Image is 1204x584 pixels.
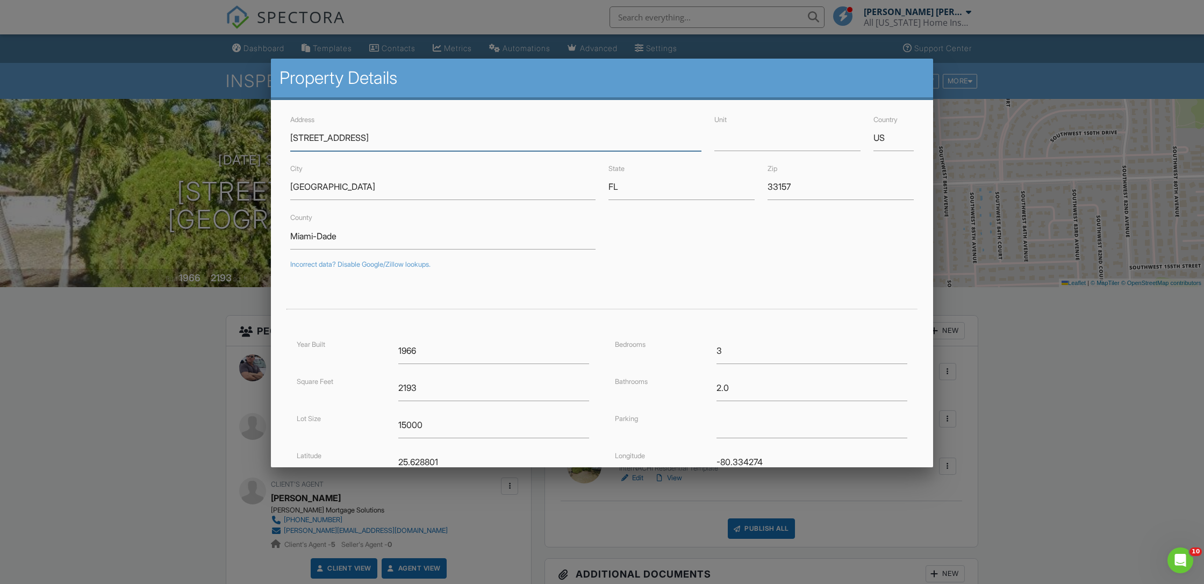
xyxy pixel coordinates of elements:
label: Lot Size [297,415,321,423]
label: Square Feet [297,378,333,386]
label: Year Built [297,340,325,348]
label: Unit [714,116,727,124]
label: Longitude [615,452,645,460]
label: Bathrooms [615,378,648,386]
span: 10 [1189,547,1202,556]
iframe: Intercom live chat [1167,547,1193,573]
label: State [608,165,625,173]
div: Incorrect data? Disable Google/Zillow lookups. [290,260,914,269]
label: City [290,165,303,173]
label: Bedrooms [615,340,646,348]
label: Address [290,116,314,124]
label: County [290,213,312,222]
label: Country [873,116,898,124]
label: Parking [615,415,638,423]
label: Latitude [297,452,321,460]
h2: Property Details [279,67,924,89]
label: Zip [768,165,777,173]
